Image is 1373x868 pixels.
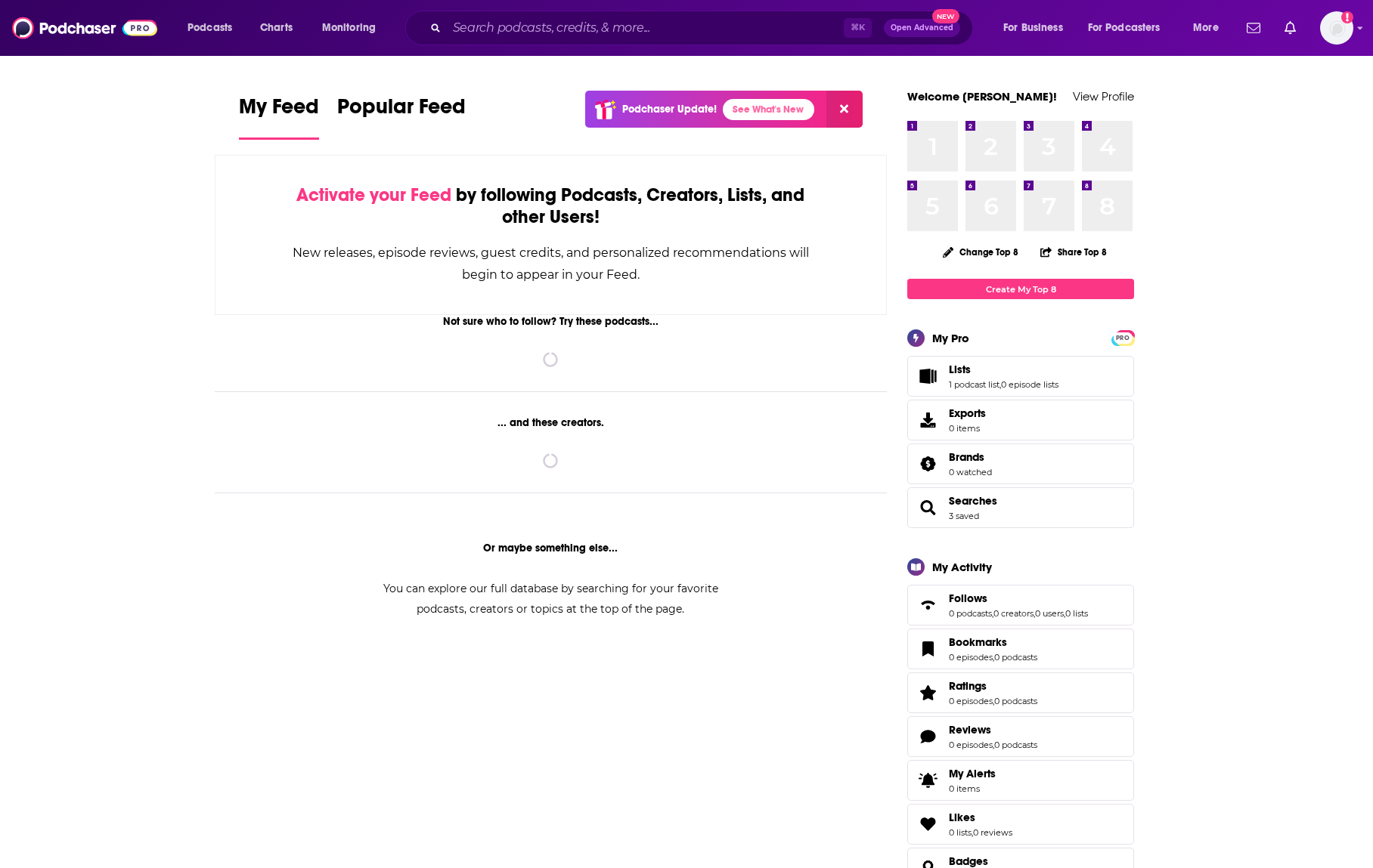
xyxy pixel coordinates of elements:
a: PRO [1114,332,1132,343]
a: 1 podcast list [949,379,1000,390]
span: Searches [907,487,1134,528]
a: Popular Feed [337,94,466,140]
span: For Podcasters [1088,17,1161,39]
a: Exports [907,400,1134,440]
a: My Feed [239,94,319,140]
a: View Profile [1073,89,1134,103]
img: User Profile [1320,11,1353,45]
span: PRO [1114,332,1132,344]
span: Popular Feed [337,94,466,128]
a: Ratings [949,679,1037,693]
div: You can explore our full database by searching for your favorite podcasts, creators or topics at ... [364,579,736,619]
a: Searches [913,497,943,518]
span: , [972,827,973,838]
a: Lists [913,366,943,387]
span: More [1193,17,1219,39]
a: 0 lists [1065,608,1088,619]
a: Brands [913,453,943,474]
a: 0 episode lists [1001,379,1058,390]
svg: Add a profile image [1341,11,1353,23]
span: Activate your Feed [296,184,451,206]
span: Reviews [949,723,991,737]
a: Likes [949,811,1012,824]
a: Likes [913,814,943,835]
a: My Alerts [907,760,1134,801]
span: Bookmarks [907,629,1134,669]
span: 0 items [949,783,996,794]
div: My Activity [932,560,992,574]
span: Ratings [907,672,1134,713]
div: New releases, episode reviews, guest credits, and personalized recommendations will begin to appe... [291,242,810,286]
div: Or maybe something else... [215,542,887,554]
a: Lists [949,363,1058,376]
span: Exports [949,406,986,420]
span: , [993,696,994,706]
span: Lists [949,363,971,376]
span: Follows [949,592,987,605]
span: ⌘ K [844,18,872,38]
button: open menu [1078,16,1182,40]
a: Badges [949,854,995,868]
a: Show notifications dropdown [1241,15,1266,41]
button: Change Top 8 [934,242,1027,261]
a: Create My Top 8 [907,279,1134,299]
a: Reviews [949,723,1037,737]
a: 0 reviews [973,827,1012,838]
a: Searches [949,494,997,508]
button: Open AdvancedNew [884,19,960,37]
span: Reviews [907,716,1134,757]
span: Podcasts [188,17,232,39]
img: Podchaser - Follow, Share and Rate Podcasts [12,14,157,42]
input: Search podcasts, credits, & more... [447,16,844,40]
span: Follows [907,585,1134,626]
p: Podchaser Update! [622,103,717,116]
a: Bookmarks [949,635,1037,649]
span: Open Advanced [891,24,953,32]
span: Bookmarks [949,635,1007,649]
span: , [993,740,994,750]
a: 0 watched [949,467,992,477]
a: 0 podcasts [994,652,1037,663]
span: My Alerts [913,770,943,791]
span: Ratings [949,679,987,693]
button: open menu [1182,16,1238,40]
a: 0 episodes [949,652,993,663]
a: 0 episodes [949,740,993,750]
a: See What's New [723,99,814,120]
a: Bookmarks [913,638,943,659]
a: 3 saved [949,511,979,521]
div: Not sure who to follow? Try these podcasts... [215,315,887,328]
a: Ratings [913,682,943,703]
a: 0 lists [949,827,972,838]
button: Share Top 8 [1040,237,1108,267]
a: Brands [949,450,992,464]
a: Follows [913,595,943,616]
span: Likes [949,811,975,824]
a: Follows [949,592,1088,605]
span: , [992,608,993,619]
span: , [1034,608,1035,619]
span: Brands [949,450,984,464]
span: My Alerts [949,767,996,780]
span: For Business [1003,17,1063,39]
a: Welcome [PERSON_NAME]! [907,89,1057,103]
span: , [993,652,994,663]
span: My Feed [239,94,319,128]
button: Show profile menu [1320,11,1353,45]
button: open menu [993,16,1082,40]
span: New [932,9,959,23]
a: Show notifications dropdown [1278,15,1302,41]
button: open menu [177,16,252,40]
a: 0 creators [993,608,1034,619]
span: Brands [907,443,1134,484]
div: Search podcasts, credits, & more... [420,11,987,45]
span: Charts [260,17,293,39]
a: 0 episodes [949,696,993,706]
a: 0 podcasts [994,696,1037,706]
div: ... and these creators. [215,416,887,429]
a: Reviews [913,726,943,747]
